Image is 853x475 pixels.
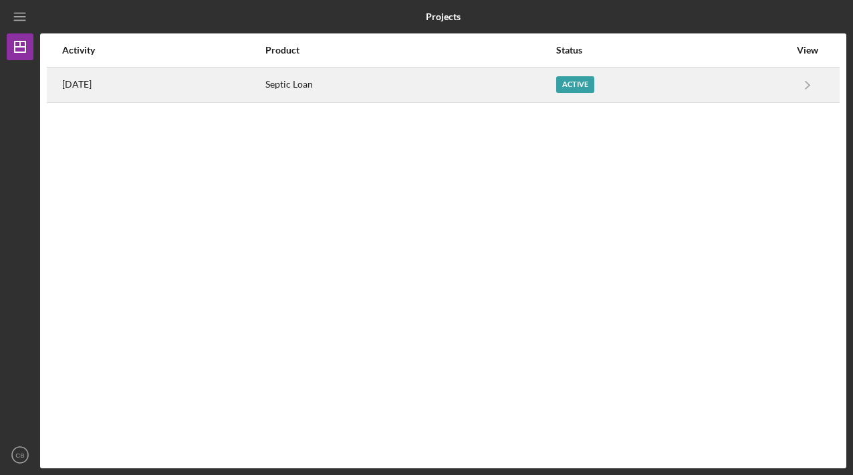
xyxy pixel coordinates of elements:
b: Projects [426,11,461,22]
div: Septic Loan [265,68,555,102]
div: Active [556,76,594,93]
div: Product [265,45,555,56]
button: CB [7,442,33,468]
div: View [791,45,824,56]
div: Activity [62,45,264,56]
time: 2025-09-02 21:09 [62,79,92,90]
div: Status [556,45,789,56]
text: CB [15,452,24,459]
